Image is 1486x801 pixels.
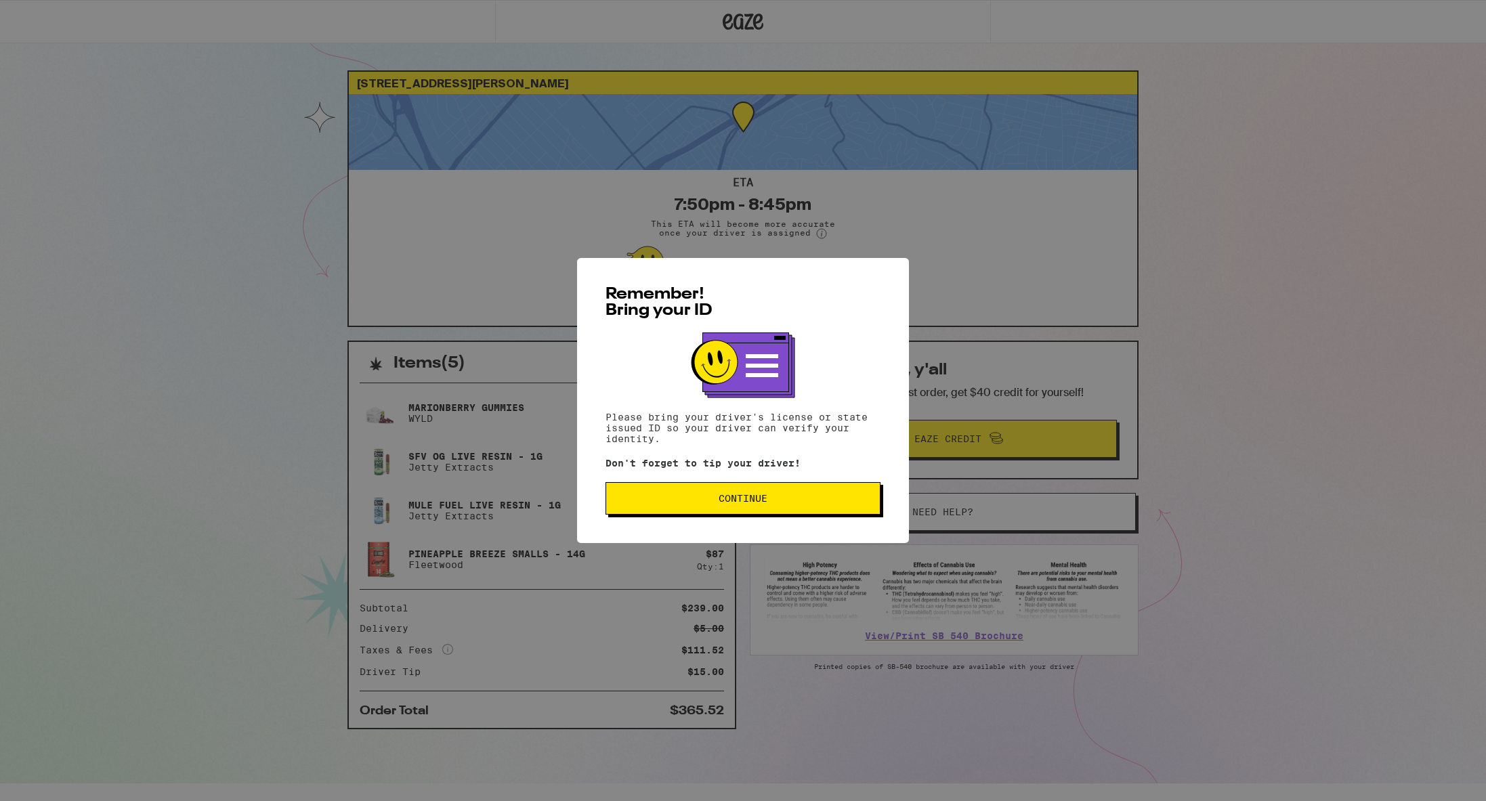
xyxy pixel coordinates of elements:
[606,412,880,444] p: Please bring your driver's license or state issued ID so your driver can verify your identity.
[719,494,767,503] span: Continue
[1399,760,1472,794] iframe: Opens a widget where you can find more information
[606,458,880,469] p: Don't forget to tip your driver!
[606,286,713,319] span: Remember! Bring your ID
[606,482,880,515] button: Continue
